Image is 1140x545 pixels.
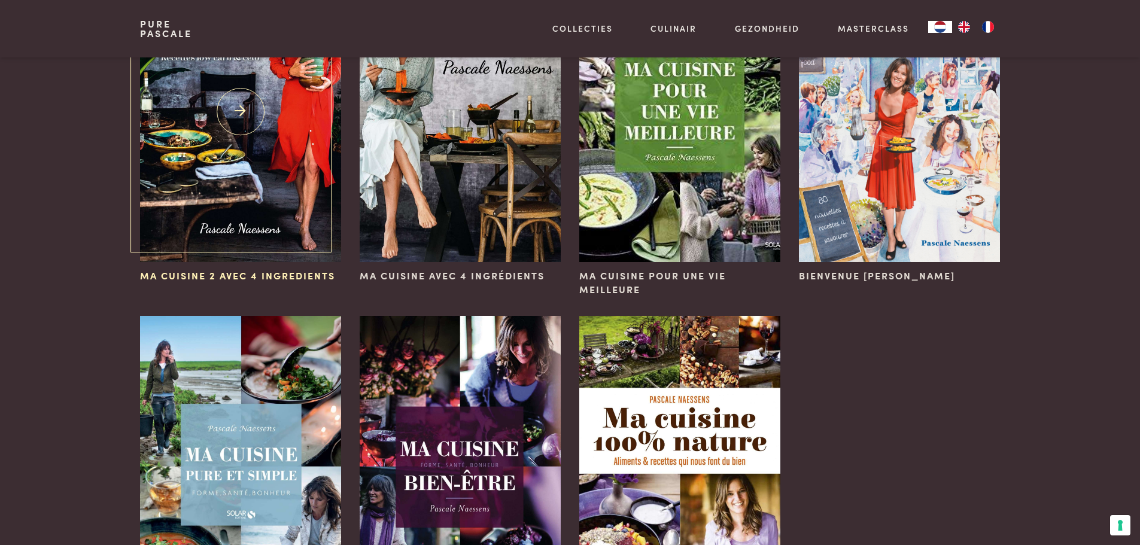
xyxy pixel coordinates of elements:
a: EN [952,21,976,33]
a: Collecties [552,22,613,35]
a: FR [976,21,1000,33]
div: Language [928,21,952,33]
a: Culinair [650,22,697,35]
a: Masterclass [838,22,909,35]
aside: Language selected: Nederlands [928,21,1000,33]
span: Ma cuisine 2 avec 4 ingredients [140,269,335,283]
span: Ma cuisine pour une vie meilleure [579,269,780,297]
span: Bienvenue [PERSON_NAME] [799,269,955,283]
button: Uw voorkeuren voor toestemming voor trackingtechnologieën [1110,515,1130,535]
a: NL [928,21,952,33]
ul: Language list [952,21,1000,33]
a: PurePascale [140,19,192,38]
span: Ma cuisine avec 4 ingrédients [360,269,545,283]
a: Gezondheid [735,22,799,35]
